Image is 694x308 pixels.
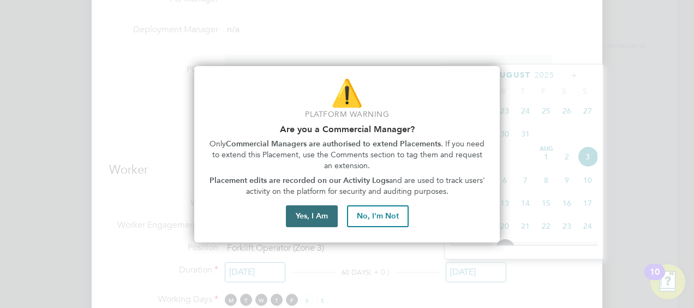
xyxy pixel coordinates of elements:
p: ⚠️ [207,75,487,111]
strong: Commercial Managers are authorised to extend Placements [226,139,441,149]
h2: Are you a Commercial Manager? [207,124,487,134]
button: No, I'm Not [347,205,409,227]
div: Are you part of the Commercial Team? [194,66,500,243]
span: Only [210,139,226,149]
strong: Placement edits are recorded on our Activity Logs [210,176,389,185]
span: . If you need to extend this Placement, use the Comments section to tag them and request an exten... [212,139,487,170]
span: and are used to track users' activity on the platform for security and auditing purposes. [246,176,487,196]
p: Platform Warning [207,109,487,120]
button: Yes, I Am [286,205,338,227]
